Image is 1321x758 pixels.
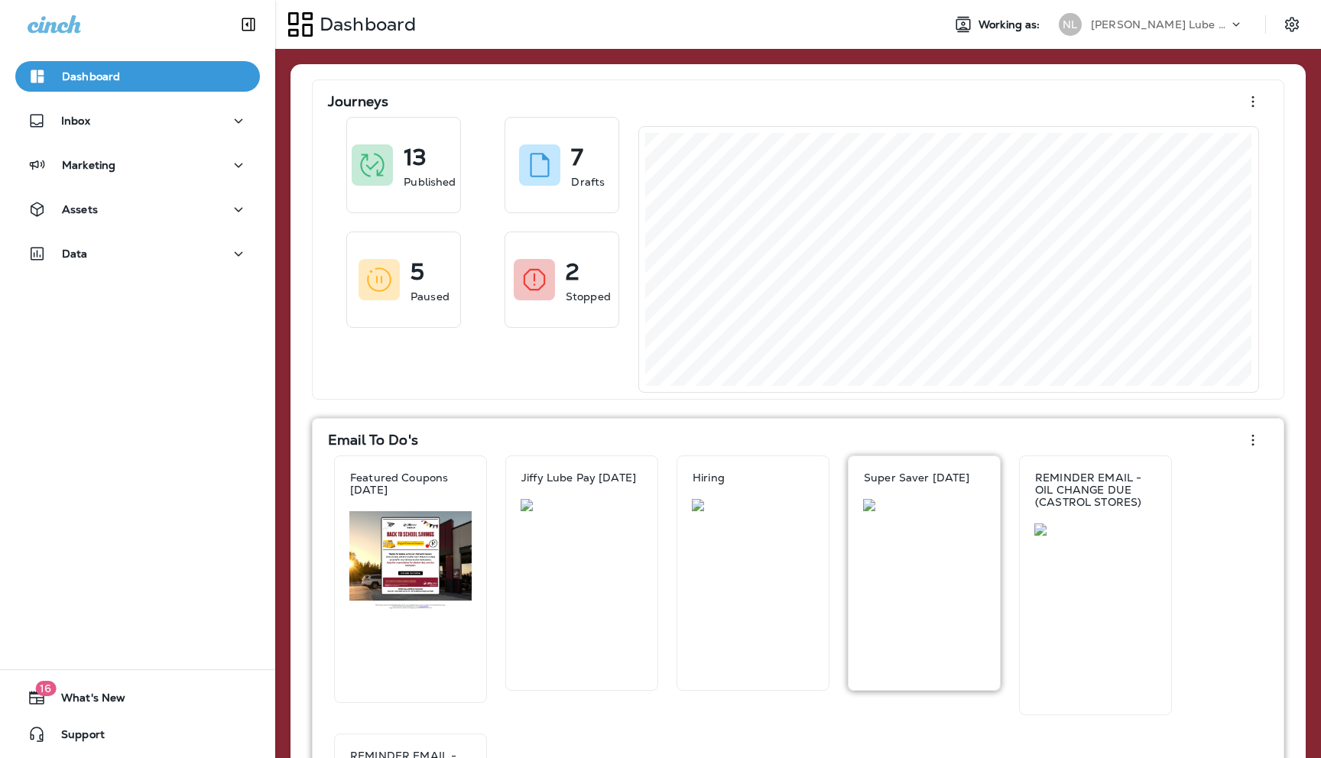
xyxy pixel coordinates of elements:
span: Working as: [979,18,1043,31]
p: Inbox [61,115,90,127]
p: Marketing [62,159,115,171]
button: Data [15,238,260,269]
p: Data [62,248,88,260]
p: Paused [411,289,450,304]
span: What's New [46,692,125,710]
p: Super Saver [DATE] [864,471,970,484]
img: 1db302d6-cf0a-46c8-9f47-f3ea4808f654.jpg [863,499,985,511]
p: Journeys [328,94,388,109]
img: 8431ddb4-0db6-44ba-92b8-b894809cf648.jpg [692,499,814,511]
img: a9468b0c-0a8a-471b-8b1e-fe30490bd8ba.jpg [1034,523,1157,536]
p: Stopped [566,289,611,304]
span: 16 [35,681,56,696]
button: 16What's New [15,682,260,713]
button: Assets [15,194,260,225]
p: REMINDER EMAIL - OIL CHANGE DUE (CASTROL STORES) [1035,471,1156,508]
div: NL [1059,13,1082,36]
button: Support [15,719,260,750]
p: 5 [411,264,424,280]
p: Jiffy Lube Pay [DATE] [521,471,636,484]
span: Support [46,728,105,747]
button: Marketing [15,150,260,180]
p: Drafts [571,174,605,189]
p: Featured Coupons [DATE] [350,471,471,496]
p: Dashboard [313,13,416,36]
p: [PERSON_NAME] Lube Centers, Inc [1091,18,1228,31]
button: Collapse Sidebar [227,9,270,40]
p: Email To Do's [328,432,418,448]
img: 0addbd59-b06a-4be3-ae61-42c58ed83321.jpg [521,499,643,511]
img: 065ffd89-ed8d-475e-8761-b88284649623.jpg [349,511,472,610]
button: Dashboard [15,61,260,92]
p: Published [404,174,456,189]
p: 2 [566,264,579,280]
p: 13 [404,150,427,165]
p: Assets [62,203,98,215]
button: Inbox [15,105,260,136]
p: Dashboard [62,70,120,83]
p: 7 [571,150,583,165]
button: Settings [1278,11,1306,38]
p: Hiring [693,471,725,484]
